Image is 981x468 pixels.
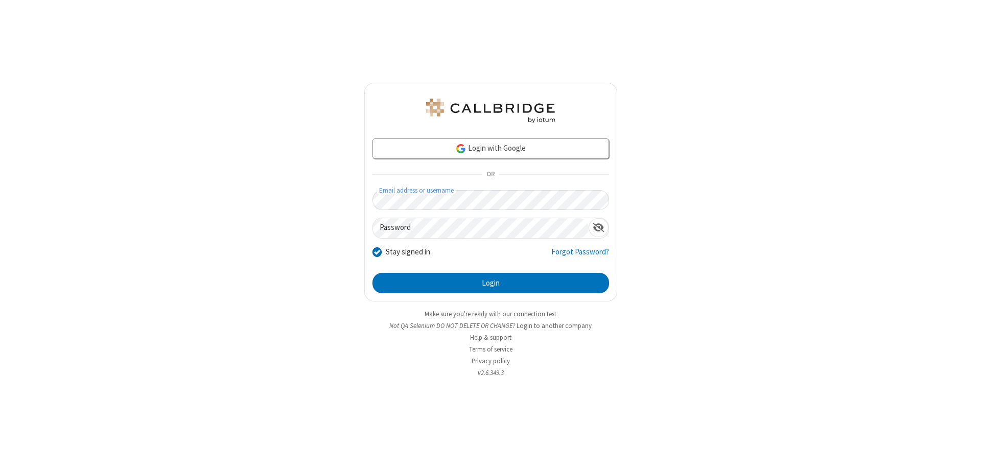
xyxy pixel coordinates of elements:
a: Privacy policy [472,357,510,365]
a: Terms of service [469,345,512,354]
li: Not QA Selenium DO NOT DELETE OR CHANGE? [364,321,617,331]
input: Password [373,218,589,238]
button: Login to another company [517,321,592,331]
input: Email address or username [372,190,609,210]
span: OR [482,168,499,182]
a: Help & support [470,333,511,342]
img: google-icon.png [455,143,466,154]
li: v2.6.349.3 [364,368,617,378]
a: Forgot Password? [551,246,609,266]
label: Stay signed in [386,246,430,258]
a: Login with Google [372,138,609,159]
div: Show password [589,218,609,237]
button: Login [372,273,609,293]
a: Make sure you're ready with our connection test [425,310,556,318]
img: QA Selenium DO NOT DELETE OR CHANGE [424,99,557,123]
